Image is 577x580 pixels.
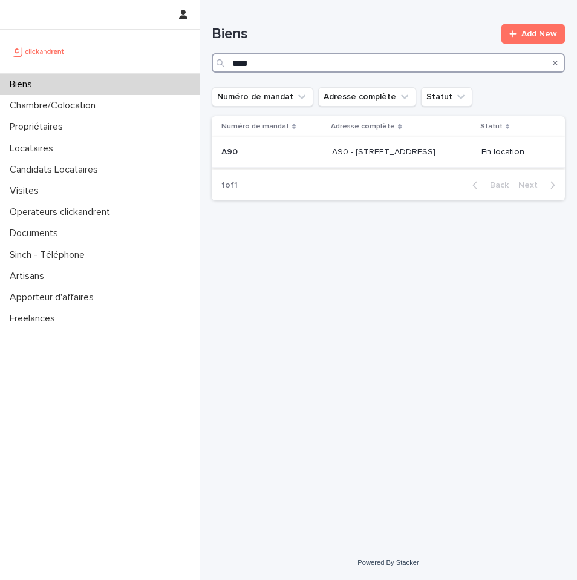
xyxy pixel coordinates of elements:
[513,180,565,191] button: Next
[221,120,289,133] p: Numéro de mandat
[518,181,545,189] span: Next
[5,313,65,325] p: Freelances
[501,24,565,44] a: Add New
[221,145,240,157] p: A90
[5,249,94,261] p: Sinch - Téléphone
[5,206,120,218] p: Operateurs clickandrent
[5,271,54,282] p: Artisans
[212,87,313,107] button: Numéro de mandat
[5,185,48,197] p: Visites
[318,87,416,107] button: Adresse complète
[212,53,565,73] input: Search
[212,137,565,168] tr: A90A90 A90 - [STREET_ADDRESS]A90 - [STREET_ADDRESS] En location
[483,181,509,189] span: Back
[10,39,68,64] img: UCB0brd3T0yccxBKYDjQ
[421,87,472,107] button: Statut
[481,147,546,157] p: En location
[5,143,63,154] p: Locataires
[212,171,247,200] p: 1 of 1
[212,25,494,43] h1: Biens
[5,121,73,133] p: Propriétaires
[463,180,513,191] button: Back
[5,228,68,239] p: Documents
[5,292,103,303] p: Apporteur d'affaires
[5,164,108,176] p: Candidats Locataires
[5,79,42,90] p: Biens
[332,145,438,157] p: A90 - [STREET_ADDRESS]
[357,559,419,566] a: Powered By Stacker
[480,120,503,133] p: Statut
[5,100,105,111] p: Chambre/Colocation
[331,120,395,133] p: Adresse complète
[521,30,557,38] span: Add New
